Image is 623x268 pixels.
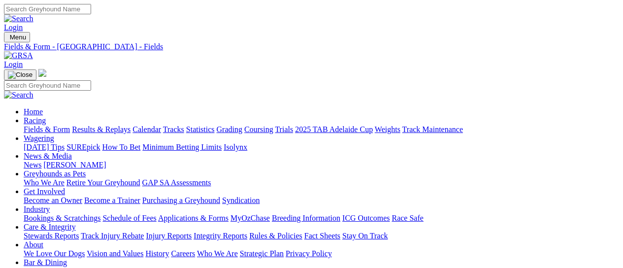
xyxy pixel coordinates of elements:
[87,249,143,258] a: Vision and Values
[81,232,144,240] a: Track Injury Rebate
[142,143,222,151] a: Minimum Betting Limits
[146,232,192,240] a: Injury Reports
[4,60,23,68] a: Login
[24,232,79,240] a: Stewards Reports
[224,143,247,151] a: Isolynx
[304,232,340,240] a: Fact Sheets
[342,214,390,222] a: ICG Outcomes
[4,91,33,100] img: Search
[4,4,91,14] input: Search
[38,69,46,77] img: logo-grsa-white.png
[272,214,340,222] a: Breeding Information
[186,125,215,134] a: Statistics
[402,125,463,134] a: Track Maintenance
[24,125,619,134] div: Racing
[142,178,211,187] a: GAP SA Assessments
[342,232,388,240] a: Stay On Track
[4,23,23,32] a: Login
[158,214,229,222] a: Applications & Forms
[24,125,70,134] a: Fields & Form
[24,214,619,223] div: Industry
[24,196,82,204] a: Become an Owner
[171,249,195,258] a: Careers
[240,249,284,258] a: Strategic Plan
[66,143,100,151] a: SUREpick
[24,134,54,142] a: Wagering
[24,240,43,249] a: About
[24,178,619,187] div: Greyhounds as Pets
[4,32,30,42] button: Toggle navigation
[8,71,33,79] img: Close
[4,14,33,23] img: Search
[392,214,423,222] a: Race Safe
[230,214,270,222] a: MyOzChase
[244,125,273,134] a: Coursing
[194,232,247,240] a: Integrity Reports
[10,33,26,41] span: Menu
[24,178,65,187] a: Who We Are
[286,249,332,258] a: Privacy Policy
[72,125,131,134] a: Results & Replays
[24,161,41,169] a: News
[142,196,220,204] a: Purchasing a Greyhound
[24,161,619,169] div: News & Media
[4,80,91,91] input: Search
[249,232,302,240] a: Rules & Policies
[24,258,67,267] a: Bar & Dining
[43,161,106,169] a: [PERSON_NAME]
[24,232,619,240] div: Care & Integrity
[4,42,619,51] a: Fields & Form - [GEOGRAPHIC_DATA] - Fields
[24,143,619,152] div: Wagering
[275,125,293,134] a: Trials
[24,223,76,231] a: Care & Integrity
[24,196,619,205] div: Get Involved
[217,125,242,134] a: Grading
[4,51,33,60] img: GRSA
[24,249,619,258] div: About
[102,214,156,222] a: Schedule of Fees
[84,196,140,204] a: Become a Trainer
[24,116,46,125] a: Racing
[222,196,260,204] a: Syndication
[295,125,373,134] a: 2025 TAB Adelaide Cup
[4,69,36,80] button: Toggle navigation
[24,152,72,160] a: News & Media
[24,169,86,178] a: Greyhounds as Pets
[66,178,140,187] a: Retire Your Greyhound
[24,205,50,213] a: Industry
[375,125,400,134] a: Weights
[197,249,238,258] a: Who We Are
[24,249,85,258] a: We Love Our Dogs
[24,187,65,196] a: Get Involved
[163,125,184,134] a: Tracks
[145,249,169,258] a: History
[132,125,161,134] a: Calendar
[102,143,141,151] a: How To Bet
[24,214,100,222] a: Bookings & Scratchings
[24,107,43,116] a: Home
[24,143,65,151] a: [DATE] Tips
